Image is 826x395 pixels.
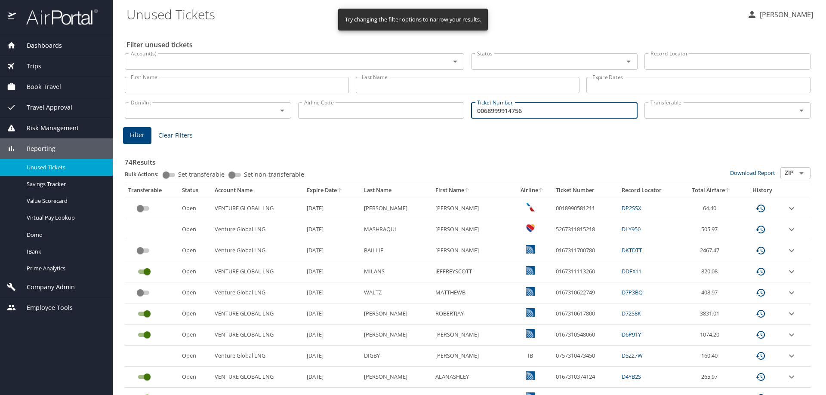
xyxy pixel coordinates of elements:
span: Filter [130,130,145,141]
td: [PERSON_NAME] [432,325,512,346]
td: Venture Global LNG [211,346,303,367]
span: Value Scorecard [27,197,102,205]
td: Open [179,303,211,325]
button: expand row [786,266,797,277]
h3: 74 Results [125,152,811,167]
span: Trips [16,61,41,71]
span: Clear Filters [158,130,193,141]
td: ROBERTJAY [432,303,512,325]
button: Open [795,167,808,179]
td: 3831.01 [681,303,742,325]
span: Company Admin [16,282,75,292]
td: 0757310473450 [552,346,618,367]
span: Unused Tickets [27,163,102,171]
td: 265.97 [681,367,742,388]
td: Open [179,261,211,282]
td: 0167310617800 [552,303,618,325]
span: Book Travel [16,82,61,92]
td: [DATE] [303,303,361,325]
td: 0167310548060 [552,325,618,346]
a: D4YB2S [622,373,641,380]
button: Filter [123,127,151,144]
span: Reporting [16,144,55,153]
img: United Airlines [526,329,535,338]
td: [DATE] [303,219,361,240]
td: [DATE] [303,282,361,303]
span: Virtual Pay Lookup [27,214,102,222]
th: Expire Date [303,183,361,198]
span: Dashboards [16,41,62,50]
td: VENTURE GLOBAL LNG [211,325,303,346]
td: [PERSON_NAME] [432,240,512,261]
td: 64.40 [681,198,742,219]
td: Open [179,325,211,346]
td: ALANASHLEY [432,367,512,388]
td: [DATE] [303,198,361,219]
td: MATTHEWB [432,282,512,303]
td: 0167310374124 [552,367,618,388]
td: 408.97 [681,282,742,303]
td: [PERSON_NAME] [361,198,432,219]
img: airportal-logo.png [17,9,98,25]
a: Download Report [730,169,775,177]
button: expand row [786,224,797,235]
span: Risk Management [16,123,79,133]
td: DIGBY [361,346,432,367]
button: expand row [786,309,797,319]
a: DLY950 [622,225,641,233]
span: IBank [27,248,102,256]
td: Open [179,282,211,303]
a: D72S8K [622,309,641,317]
div: Try changing the filter options to narrow your results. [345,11,481,28]
td: [PERSON_NAME] [361,303,432,325]
button: sort [538,188,544,193]
button: expand row [786,330,797,340]
td: VENTURE GLOBAL LNG [211,367,303,388]
td: Open [179,198,211,219]
td: 0167310622749 [552,282,618,303]
img: United Airlines [526,245,535,254]
td: VENTURE GLOBAL LNG [211,303,303,325]
td: 2467.47 [681,240,742,261]
div: Transferable [128,187,175,194]
td: VENTURE GLOBAL LNG [211,261,303,282]
td: JEFFREYSCOTT [432,261,512,282]
button: expand row [786,245,797,256]
a: DDFX11 [622,267,641,275]
span: Set non-transferable [244,171,304,178]
td: 820.08 [681,261,742,282]
td: [PERSON_NAME] [432,219,512,240]
td: Open [179,346,211,367]
button: Open [795,104,808,116]
td: 505.97 [681,219,742,240]
span: Savings Tracker [27,180,102,188]
button: Clear Filters [155,128,196,144]
td: [PERSON_NAME] [432,198,512,219]
h1: Unused Tickets [126,1,740,28]
img: icon-airportal.png [8,9,17,25]
a: D7P3BQ [622,288,643,296]
th: Airline [512,183,552,198]
th: Status [179,183,211,198]
button: expand row [786,203,797,214]
td: [PERSON_NAME] [361,325,432,346]
button: [PERSON_NAME] [743,7,817,22]
h2: Filter unused tickets [126,38,812,52]
td: BAILLIE [361,240,432,261]
button: sort [337,188,343,193]
td: [PERSON_NAME] [432,346,512,367]
span: Travel Approval [16,103,72,112]
td: [DATE] [303,325,361,346]
img: United Airlines [526,371,535,380]
th: Total Airfare [681,183,742,198]
p: Bulk Actions: [125,170,166,178]
p: [PERSON_NAME] [757,9,813,20]
a: DP2SSX [622,204,641,212]
td: [DATE] [303,261,361,282]
td: MILANS [361,261,432,282]
img: United Airlines [526,287,535,296]
th: History [742,183,783,198]
td: Venture Global LNG [211,240,303,261]
td: 1074.20 [681,325,742,346]
span: IB [528,352,533,359]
